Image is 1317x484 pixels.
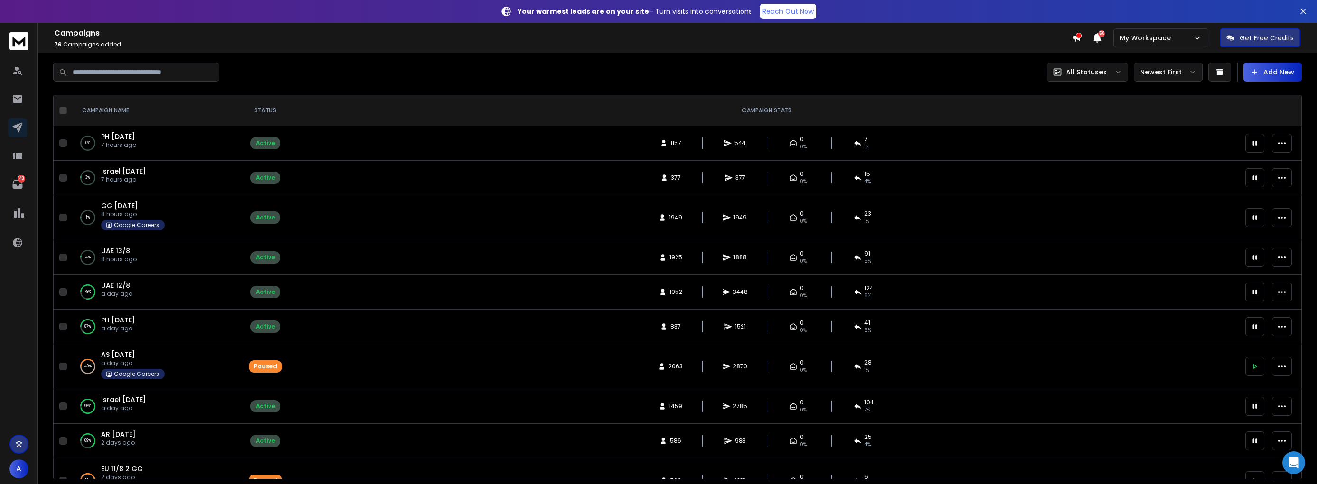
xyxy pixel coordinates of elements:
a: GG [DATE] [101,201,138,210]
p: Google Careers [114,221,159,229]
span: 0% [800,257,807,265]
span: 1952 [669,288,682,296]
span: 7 % [864,406,870,414]
span: 1 % [864,143,869,151]
span: 0 [800,399,804,406]
td: 3%Israel [DATE]7 hours ago [71,161,237,195]
span: 0 [800,284,804,292]
td: 96%Israel [DATE]a day ago [71,389,237,424]
p: Get Free Credits [1240,33,1294,43]
a: AS [DATE] [101,350,135,359]
span: AR [DATE] [101,429,136,439]
p: 143 [18,175,25,183]
p: Reach Out Now [762,7,814,16]
span: 0% [800,366,807,374]
span: 1949 [733,214,747,221]
p: a day ago [101,404,146,412]
p: a day ago [101,325,135,332]
p: My Workspace [1120,33,1175,43]
p: 87 % [84,322,91,331]
span: 4 % [864,178,871,185]
span: 1521 [735,323,746,330]
p: 78 % [84,287,91,297]
div: Active [256,254,275,261]
span: 1888 [733,254,747,261]
p: – Turn visits into conversations [518,7,752,16]
p: 69 % [84,436,91,446]
span: 76 [54,40,62,48]
img: logo [9,32,28,50]
span: 124 [864,284,873,292]
h1: Campaigns [54,27,1072,39]
span: 23 [864,210,871,218]
p: 0 % [85,138,90,148]
p: 2 days ago [101,474,165,481]
span: 377 [671,174,681,182]
span: 5 % [864,327,871,334]
span: 1949 [669,214,682,221]
span: 15 [864,170,870,178]
span: 1 % [864,366,869,374]
span: 377 [735,174,745,182]
button: A [9,459,28,478]
th: STATUS [237,95,294,126]
div: Active [256,437,275,445]
div: Active [256,214,275,221]
p: 96 % [84,402,91,411]
span: 0 [800,170,804,178]
span: 544 [734,139,746,147]
td: 40%AS [DATE]a day agoGoogle Careers [71,344,237,389]
div: Active [256,323,275,330]
a: UAE 12/8 [101,281,130,290]
span: 3448 [733,288,748,296]
p: 7 hours ago [101,176,146,183]
a: PH [DATE] [101,132,135,141]
a: UAE 13/8 [101,246,130,256]
p: All Statuses [1066,67,1107,77]
div: Open Intercom Messenger [1282,451,1305,474]
span: 983 [735,437,746,445]
td: 1%GG [DATE]8 hours agoGoogle Careers [71,195,237,240]
span: 0% [800,441,807,448]
span: 0 [800,433,804,441]
span: 0% [800,292,807,300]
div: Active [256,402,275,410]
a: 143 [8,175,27,194]
p: 7 hours ago [101,141,136,149]
p: 3 % [85,173,90,183]
div: Paused [254,363,277,370]
p: 4 % [85,253,91,262]
span: 28 [864,359,872,366]
p: Google Careers [114,370,159,378]
span: 0% [800,143,807,151]
span: 25 [864,433,872,441]
span: 837 [670,323,681,330]
span: 0% [800,218,807,225]
p: a day ago [101,290,132,298]
div: Active [256,174,275,182]
a: Israel [DATE] [101,166,146,176]
span: 586 [670,437,681,445]
span: 0 [800,319,804,327]
button: Get Free Credits [1220,28,1300,47]
div: Active [256,288,275,296]
a: EU 11/8 2 GG [101,464,143,474]
span: 50 [1098,30,1105,37]
span: 41 [864,319,870,327]
button: Add New [1243,63,1302,82]
td: 4%UAE 13/88 hours ago [71,240,237,275]
span: 0% [800,327,807,334]
span: 104 [864,399,874,406]
a: Reach Out Now [760,4,816,19]
td: 78%UAE 12/8a day ago [71,275,237,310]
td: 87%PH [DATE]a day ago [71,310,237,344]
div: Active [256,139,275,147]
span: 1 % [864,218,869,225]
span: Israel [DATE] [101,395,146,404]
span: 0% [800,406,807,414]
span: 2785 [733,402,747,410]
